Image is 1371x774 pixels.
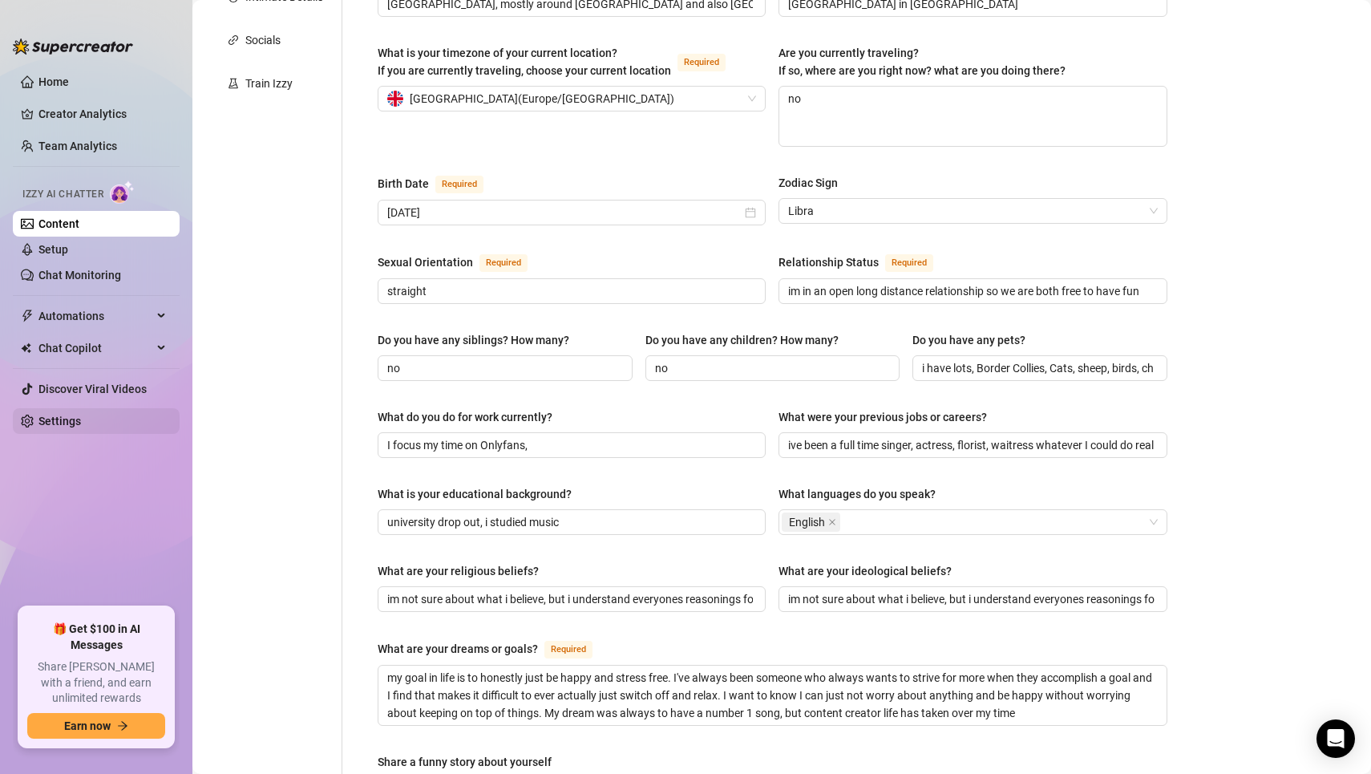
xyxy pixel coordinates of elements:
label: What are your religious beliefs? [378,562,550,580]
input: Birth Date [387,204,742,221]
div: Open Intercom Messenger [1316,719,1355,758]
input: What is your educational background? [387,513,753,531]
input: What are your religious beliefs? [387,590,753,608]
label: Share a funny story about yourself [378,753,563,771]
span: 🎁 Get $100 in AI Messages [27,622,165,653]
input: What are your ideological beliefs? [788,590,1154,608]
div: Socials [245,31,281,49]
span: Libra [788,199,1157,223]
input: Sexual Orientation [387,282,753,300]
div: What are your religious beliefs? [378,562,539,580]
span: experiment [228,78,239,89]
label: What were your previous jobs or careers? [779,408,998,426]
span: arrow-right [117,720,128,731]
img: AI Chatter [110,180,135,204]
label: What are your ideological beliefs? [779,562,963,580]
img: gb [387,91,403,107]
span: Required [435,176,483,193]
div: Do you have any children? How many? [645,331,839,349]
span: thunderbolt [21,310,34,322]
div: Birth Date [378,175,429,192]
label: What are your dreams or goals? [378,639,610,659]
label: Do you have any children? How many? [645,331,850,349]
span: Chat Copilot [38,335,152,361]
div: Train Izzy [245,75,293,92]
img: logo-BBDzfeDw.svg [13,38,133,55]
input: What do you do for work currently? [387,436,753,454]
div: Share a funny story about yourself [378,753,552,771]
span: Earn now [64,719,111,732]
label: Sexual Orientation [378,253,545,272]
label: Do you have any pets? [912,331,1037,349]
a: Discover Viral Videos [38,383,147,395]
button: Earn nowarrow-right [27,713,165,739]
span: English [789,513,825,531]
input: Relationship Status [788,282,1154,300]
span: [GEOGRAPHIC_DATA] ( Europe/[GEOGRAPHIC_DATA] ) [410,87,674,111]
div: Relationship Status [779,253,879,271]
span: Required [544,641,592,659]
label: Do you have any siblings? How many? [378,331,580,349]
a: Team Analytics [38,140,117,152]
div: What are your dreams or goals? [378,640,538,658]
span: Share [PERSON_NAME] with a friend, and earn unlimited rewards [27,659,165,707]
div: What languages do you speak? [779,485,936,503]
label: Relationship Status [779,253,951,272]
input: Do you have any siblings? How many? [387,359,620,377]
label: What is your educational background? [378,485,583,503]
span: Required [479,254,528,272]
div: What were your previous jobs or careers? [779,408,987,426]
span: What is your timezone of your current location? If you are currently traveling, choose your curre... [378,47,671,77]
label: Zodiac Sign [779,174,849,192]
a: Chat Monitoring [38,269,121,282]
span: link [228,34,239,46]
span: Izzy AI Chatter [22,187,103,202]
a: Creator Analytics [38,101,167,127]
span: Automations [38,303,152,329]
span: English [782,513,840,532]
label: What do you do for work currently? [378,408,564,426]
a: Settings [38,415,81,428]
div: What is your educational background? [378,485,572,503]
span: close [828,518,836,526]
div: Zodiac Sign [779,174,838,192]
input: What were your previous jobs or careers? [788,436,1154,454]
div: Sexual Orientation [378,253,473,271]
label: What languages do you speak? [779,485,947,503]
span: Required [885,254,933,272]
span: Required [677,54,726,71]
div: Do you have any siblings? How many? [378,331,569,349]
a: Home [38,75,69,88]
a: Content [38,217,79,230]
div: What do you do for work currently? [378,408,552,426]
textarea: What are your dreams or goals? [378,666,1167,725]
input: What languages do you speak? [843,513,847,532]
label: Birth Date [378,174,501,193]
img: Chat Copilot [21,342,31,354]
div: Do you have any pets? [912,331,1025,349]
div: What are your ideological beliefs? [779,562,952,580]
input: Do you have any pets? [922,359,1155,377]
input: Do you have any children? How many? [655,359,888,377]
span: Are you currently traveling? If so, where are you right now? what are you doing there? [779,47,1066,77]
textarea: no [779,87,1166,146]
a: Setup [38,243,68,256]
